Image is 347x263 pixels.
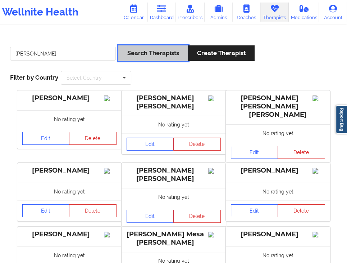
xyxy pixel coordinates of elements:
[208,168,221,174] img: Image%2Fplaceholer-image.png
[120,3,148,22] a: Calendar
[22,204,70,217] a: Edit
[231,166,325,175] div: [PERSON_NAME]
[127,94,221,111] div: [PERSON_NAME] [PERSON_NAME]
[118,45,188,61] button: Search Therapists
[173,210,221,223] button: Delete
[122,116,226,133] div: No rating yet
[148,3,176,22] a: Dashboard
[231,146,278,159] a: Edit
[335,105,347,134] a: Report Bug
[17,183,122,200] div: No rating yet
[226,124,330,142] div: No rating yet
[233,3,261,22] a: Coaches
[22,166,117,175] div: [PERSON_NAME]
[22,94,117,102] div: [PERSON_NAME]
[312,95,325,101] img: Image%2Fplaceholer-image.png
[231,230,325,239] div: [PERSON_NAME]
[69,132,117,145] button: Delete
[176,3,205,22] a: Prescribers
[10,47,116,61] input: Search Keywords
[231,204,278,217] a: Edit
[205,3,233,22] a: Admins
[261,3,289,22] a: Therapists
[319,3,347,22] a: Account
[173,138,221,151] button: Delete
[188,45,255,61] button: Create Therapist
[22,230,117,239] div: [PERSON_NAME]
[208,95,221,101] img: Image%2Fplaceholer-image.png
[10,74,58,81] span: Filter by Country
[208,232,221,237] img: Image%2Fplaceholer-image.png
[67,75,102,80] div: Select Country
[122,188,226,206] div: No rating yet
[278,146,325,159] button: Delete
[127,138,174,151] a: Edit
[289,3,319,22] a: Medications
[127,230,221,247] div: [PERSON_NAME] Mesa [PERSON_NAME]
[312,232,325,237] img: Image%2Fplaceholer-image.png
[231,94,325,119] div: [PERSON_NAME] [PERSON_NAME] [PERSON_NAME]
[127,210,174,223] a: Edit
[22,132,70,145] a: Edit
[104,232,117,237] img: Image%2Fplaceholer-image.png
[17,110,122,128] div: No rating yet
[127,166,221,183] div: [PERSON_NAME] [PERSON_NAME]
[278,204,325,217] button: Delete
[312,168,325,174] img: Image%2Fplaceholer-image.png
[69,204,117,217] button: Delete
[226,183,330,200] div: No rating yet
[104,168,117,174] img: Image%2Fplaceholer-image.png
[104,95,117,101] img: Image%2Fplaceholer-image.png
